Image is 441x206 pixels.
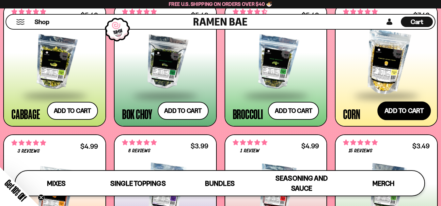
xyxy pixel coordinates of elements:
button: Add to cart [377,102,431,120]
span: Single Toppings [110,179,165,187]
span: Merch [372,179,394,187]
div: Bok Choy [122,108,152,120]
a: 4.92 stars 13 reviews $5.49 Bok Choy Add to cart [114,3,217,127]
a: Merch [342,171,424,196]
button: Add to cart [158,102,209,120]
div: Broccoli [233,108,263,120]
span: Bundles [205,179,234,187]
a: Seasoning and Sauce [261,171,343,196]
span: Seasoning and Sauce [276,174,327,192]
span: 5.00 stars [122,138,157,147]
span: Cart [411,18,423,26]
button: Add to cart [47,102,98,120]
button: Close teaser [38,194,44,201]
span: Mixes [47,179,66,187]
div: $3.49 [412,143,430,149]
button: Mobile Menu Trigger [16,19,25,25]
span: 1 review [240,148,259,154]
a: Bundles [179,171,261,196]
span: 5.00 stars [233,138,267,147]
div: $3.99 [191,143,208,149]
a: Single Toppings [97,171,179,196]
span: 5.00 stars [11,139,46,147]
a: Shop [35,17,49,27]
span: 15 reviews [349,148,372,154]
a: 4.60 stars 5 reviews $5.49 Broccoli Add to cart [225,3,327,127]
a: 4.90 stars 70 reviews $7.49 Corn Add to cart [335,3,438,127]
span: Free U.S. Shipping on Orders over $40 🍜 [169,1,272,7]
a: Mixes [15,171,97,196]
a: 4.78 stars 9 reviews $5.49 Cabbage Add to cart [3,3,106,127]
span: Get 10% Off [3,178,28,203]
div: Cabbage [11,108,40,120]
button: Add to cart [268,102,319,120]
span: 5.00 stars [343,138,378,147]
div: $4.99 [301,143,319,149]
a: Cart [401,15,433,29]
span: 3 reviews [18,149,40,154]
span: 8 reviews [128,148,150,154]
div: Corn [343,108,360,120]
span: Shop [35,18,49,26]
div: $4.99 [80,143,98,149]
